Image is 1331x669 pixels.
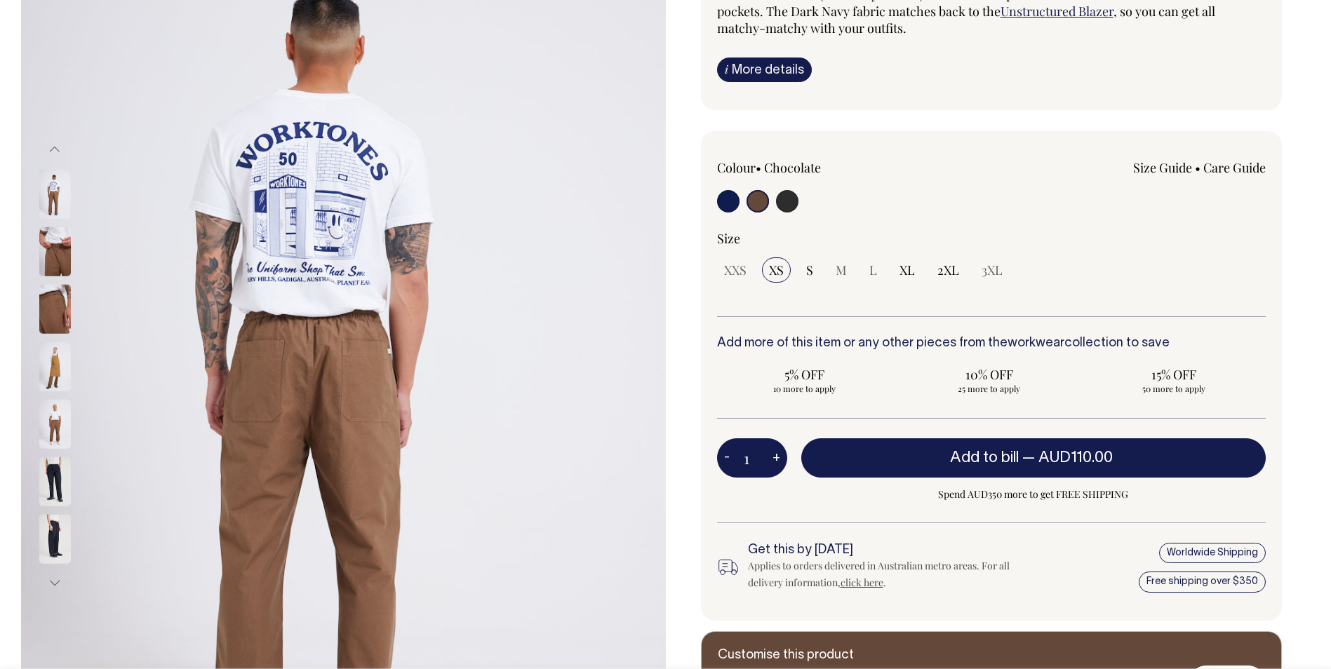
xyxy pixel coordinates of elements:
div: Colour [717,159,937,176]
input: S [799,257,820,283]
span: Add to bill [950,451,1019,465]
span: AUD110.00 [1038,451,1113,465]
input: 2XL [930,257,966,283]
span: L [869,262,877,278]
button: - [717,444,737,472]
input: 10% OFF 25 more to apply [901,362,1077,398]
span: M [836,262,847,278]
span: i [725,62,728,76]
span: 50 more to apply [1092,383,1255,394]
span: 10% OFF [908,366,1070,383]
a: Size Guide [1133,159,1192,176]
img: dark-navy [39,514,71,563]
span: 15% OFF [1092,366,1255,383]
span: Spend AUD350 more to get FREE SHIPPING [801,486,1266,503]
span: 2XL [937,262,959,278]
span: 5% OFF [724,366,886,383]
span: XL [899,262,915,278]
span: 10 more to apply [724,383,886,394]
a: workwear [1008,337,1064,349]
img: chocolate [39,169,71,218]
input: 5% OFF 10 more to apply [717,362,893,398]
input: M [829,257,854,283]
input: XL [892,257,922,283]
img: chocolate [39,284,71,333]
h6: Get this by [DATE] [748,543,1017,557]
img: chocolate [39,399,71,448]
span: XXS [724,262,747,278]
span: 3XL [982,262,1003,278]
button: Previous [44,134,65,165]
span: , so you can get all matchy-matchy with your outfits. [717,3,1215,36]
button: Next [44,567,65,599]
span: • [1195,159,1200,176]
h6: Add more of this item or any other pieces from the collection to save [717,337,1266,351]
a: iMore details [717,58,812,82]
img: chocolate [39,342,71,391]
span: 25 more to apply [908,383,1070,394]
a: Unstructured Blazer [1001,3,1113,20]
input: XS [762,257,791,283]
span: XS [769,262,784,278]
a: click here [841,576,883,589]
button: Add to bill —AUD110.00 [801,438,1266,478]
span: • [756,159,761,176]
a: Care Guide [1203,159,1266,176]
input: 3XL [975,257,1010,283]
input: XXS [717,257,754,283]
span: — [1022,451,1116,465]
div: Applies to orders delivered in Australian metro areas. For all delivery information, . [748,557,1017,591]
div: Size [717,230,1266,247]
input: 15% OFF 50 more to apply [1085,362,1262,398]
img: chocolate [39,227,71,276]
img: dark-navy [39,457,71,506]
span: S [806,262,813,278]
button: + [765,444,787,472]
input: L [862,257,884,283]
label: Chocolate [764,159,821,176]
h6: Customise this product [718,649,942,663]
